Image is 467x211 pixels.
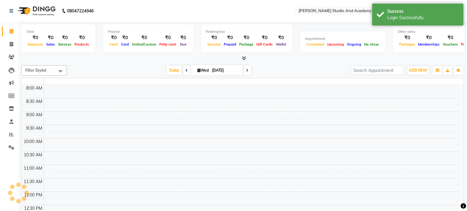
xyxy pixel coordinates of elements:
[73,34,91,41] div: ₹0
[119,34,130,41] div: ₹0
[363,42,380,46] span: No show
[222,42,238,46] span: Prepaid
[387,8,459,15] div: Success
[206,29,288,34] div: Redemption
[255,42,274,46] span: Gift Cards
[196,68,210,73] span: Wed
[57,42,73,46] span: Services
[25,85,43,91] div: 8:00 AM
[409,68,427,73] span: ADD NEW
[73,42,91,46] span: Products
[417,42,441,46] span: Memberships
[25,68,47,73] span: Filter Stylist
[398,34,417,41] div: ₹0
[22,179,43,185] div: 11:30 AM
[417,34,441,41] div: ₹0
[387,15,459,21] div: Login Successfully.
[255,34,274,41] div: ₹0
[222,34,238,41] div: ₹0
[238,42,255,46] span: Package
[25,125,43,131] div: 9:30 AM
[119,42,130,46] span: Card
[206,42,222,46] span: Voucher
[26,29,91,34] div: Total
[45,42,57,46] span: Sales
[26,42,45,46] span: Expenses
[25,98,43,105] div: 8:30 AM
[274,34,288,41] div: ₹0
[45,34,57,41] div: ₹0
[345,42,363,46] span: Ongoing
[25,112,43,118] div: 9:00 AM
[158,34,178,41] div: ₹0
[210,66,240,75] input: 2025-09-03
[158,42,178,46] span: Petty cash
[16,2,57,19] img: logo
[178,42,188,46] span: Due
[26,34,45,41] div: ₹0
[398,42,417,46] span: Packages
[130,42,158,46] span: Online/Custom
[238,34,255,41] div: ₹0
[67,2,94,19] b: 08047224946
[326,42,345,46] span: Upcoming
[23,192,43,198] div: 12:00 PM
[441,42,459,46] span: Vouchers
[351,66,404,75] input: Search Appointment
[130,34,158,41] div: ₹0
[274,42,288,46] span: Wallet
[22,138,43,145] div: 10:00 AM
[108,42,119,46] span: Cash
[108,29,189,34] div: Finance
[305,36,380,41] div: Appointment
[57,34,73,41] div: ₹0
[305,42,326,46] span: Completed
[178,34,189,41] div: ₹0
[206,34,222,41] div: ₹0
[407,66,428,75] button: ADD NEW
[441,34,459,41] div: ₹0
[22,152,43,158] div: 10:30 AM
[22,165,43,172] div: 11:00 AM
[108,34,119,41] div: ₹0
[167,66,182,75] span: Today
